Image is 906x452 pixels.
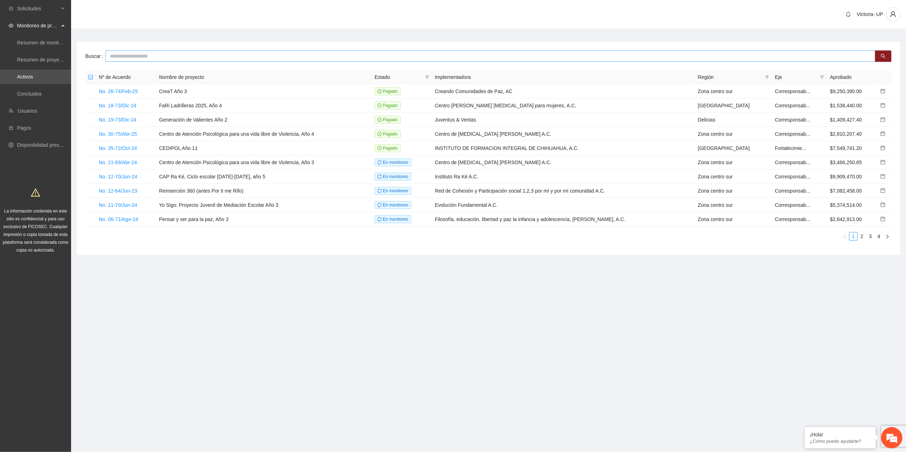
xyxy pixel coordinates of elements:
[880,131,885,136] span: calendar
[432,212,695,226] td: Filosofía, educación, libertad y paz la infancia y adolescencia, [PERSON_NAME], A.C.
[827,198,877,212] td: $5,374,514.00
[827,70,877,84] th: Aprobado
[117,4,134,21] div: Minimizar ventana de chat en vivo
[17,91,42,97] a: Concluidos
[17,40,69,45] a: Resumen de monitoreo
[775,117,810,123] span: Corresponsab...
[156,155,372,169] td: Centro de Atención Psicológica para una vida libre de Violencia, Año 3
[156,198,372,212] td: Yo Sigo: Proyecto Juvenil de Mediación Escolar Año 3
[99,88,138,94] a: No. 26-74/Feb-25
[843,11,854,17] span: bell
[858,232,866,241] li: 2
[843,9,854,20] button: bell
[4,194,135,219] textarea: Escriba su mensaje y pulse “Intro”
[820,75,824,79] span: filter
[375,201,411,209] span: En monitoreo
[843,235,847,239] span: left
[880,216,885,221] span: calendar
[432,127,695,141] td: Centro de [MEDICAL_DATA] [PERSON_NAME] A.C.
[841,232,849,241] button: left
[880,202,885,208] a: calendar
[375,187,411,195] span: En monitoreo
[763,72,771,82] span: filter
[377,189,382,193] span: sync
[775,202,810,208] span: Corresponsab...
[99,202,137,208] a: No. 11-70/Jun-24
[695,198,772,212] td: Zona centro sur
[827,155,877,169] td: $3,466,250.65
[880,174,885,179] span: calendar
[695,141,772,155] td: [GEOGRAPHIC_DATA]
[377,103,382,108] span: check-circle
[880,117,885,122] span: calendar
[432,198,695,212] td: Evolución Fundamental A.C.
[875,232,883,241] li: 4
[432,155,695,169] td: Centro de [MEDICAL_DATA] [PERSON_NAME] A.C.
[875,232,883,240] a: 4
[377,118,382,122] span: check-circle
[880,117,885,123] a: calendar
[377,160,382,165] span: sync
[880,145,885,151] a: calendar
[883,232,892,241] li: Next Page
[432,184,695,198] td: Red de Cohesión y Participación social 1,2,3 por mí y por mí comunidad A.C.
[695,155,772,169] td: Zona centro sur
[885,235,890,239] span: right
[827,141,877,155] td: $7,549,741.20
[156,84,372,98] td: CreaT Año 3
[866,232,875,241] li: 3
[375,158,411,166] span: En monitoreo
[819,72,826,82] span: filter
[880,88,885,94] a: calendar
[875,50,891,62] button: search
[156,113,372,127] td: Generación de Valientes Año 2
[880,160,885,165] span: calendar
[424,72,431,82] span: filter
[775,188,810,194] span: Corresponsab...
[99,188,137,194] a: No. 12-64/Jun-23
[765,75,769,79] span: filter
[375,102,401,109] span: Pagado
[425,75,429,79] span: filter
[886,7,900,21] button: user
[880,174,885,179] a: calendar
[9,23,14,28] span: eye
[695,184,772,198] td: Zona centro sur
[827,98,877,113] td: $1,538,440.00
[377,203,382,207] span: sync
[775,131,810,137] span: Corresponsab...
[96,70,156,84] th: Nº de Acuerdo
[17,1,59,16] span: Solicitudes
[827,84,877,98] td: $9,250,390.00
[827,113,877,127] td: $1,409,427.40
[156,70,372,84] th: Nombre de proyecto
[85,50,106,62] label: Buscar
[17,125,31,131] a: Pagos
[698,73,762,81] span: Región
[17,142,78,148] a: Disponibilidad presupuestal
[432,84,695,98] td: Creando Comunidades de Paz, AC
[867,232,874,240] a: 3
[99,131,137,137] a: No. 30-75/Abr-25
[375,215,411,223] span: En monitoreo
[156,212,372,226] td: Pensar y ser para la paz, Año 3
[375,116,401,124] span: Pagado
[17,74,33,80] a: Activos
[849,232,858,241] li: 1
[858,232,866,240] a: 2
[156,141,372,155] td: CEDIPOL Año 11
[99,103,136,108] a: No. 18-73/Dic-24
[156,127,372,141] td: Centro de Atención Psicológica para una vida libre de Violencia, Año 4
[857,11,883,17] span: Victoria- UP
[99,216,138,222] a: No. 06-71/Ago-24
[880,202,885,207] span: calendar
[880,103,885,108] a: calendar
[432,113,695,127] td: Juventus & Veritas
[432,141,695,155] td: INSTITUTO DE FORMACION INTEGRAL DE CHIHUAHUA, A.C.
[775,174,810,179] span: Corresponsab...
[695,127,772,141] td: Zona centro sur
[880,188,885,193] span: calendar
[775,103,810,108] span: Corresponsab...
[377,174,382,179] span: sync
[695,212,772,226] td: Zona centro sur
